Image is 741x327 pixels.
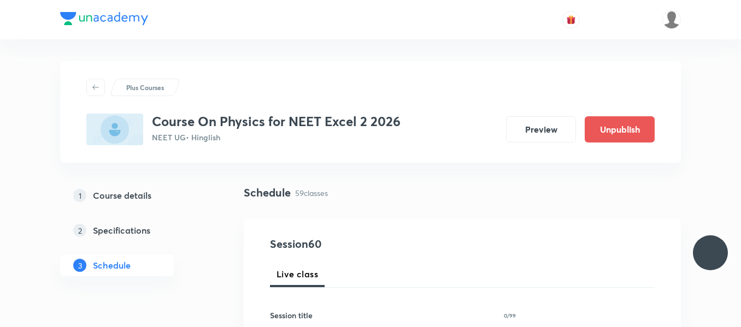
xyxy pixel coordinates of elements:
[60,12,148,25] img: Company Logo
[60,219,209,241] a: 2Specifications
[566,15,576,25] img: avatar
[295,187,328,199] p: 59 classes
[60,185,209,206] a: 1Course details
[73,224,86,237] p: 2
[662,10,681,29] img: aadi Shukla
[270,310,313,321] h6: Session title
[585,116,655,142] button: Unpublish
[704,246,717,259] img: ttu
[73,259,86,272] p: 3
[270,236,469,252] h4: Session 60
[93,259,131,272] h5: Schedule
[86,114,143,145] img: F1C816A3-A1BC-4550-977F-C96F083E9CE8_plus.png
[506,116,576,142] button: Preview
[126,82,164,92] p: Plus Courses
[60,12,148,28] a: Company Logo
[152,114,401,129] h3: Course On Physics for NEET Excel 2 2026
[93,189,151,202] h5: Course details
[73,189,86,202] p: 1
[504,313,516,318] p: 0/99
[244,185,291,201] h4: Schedule
[93,224,150,237] h5: Specifications
[152,132,401,143] p: NEET UG • Hinglish
[562,11,580,28] button: avatar
[277,267,318,281] span: Live class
